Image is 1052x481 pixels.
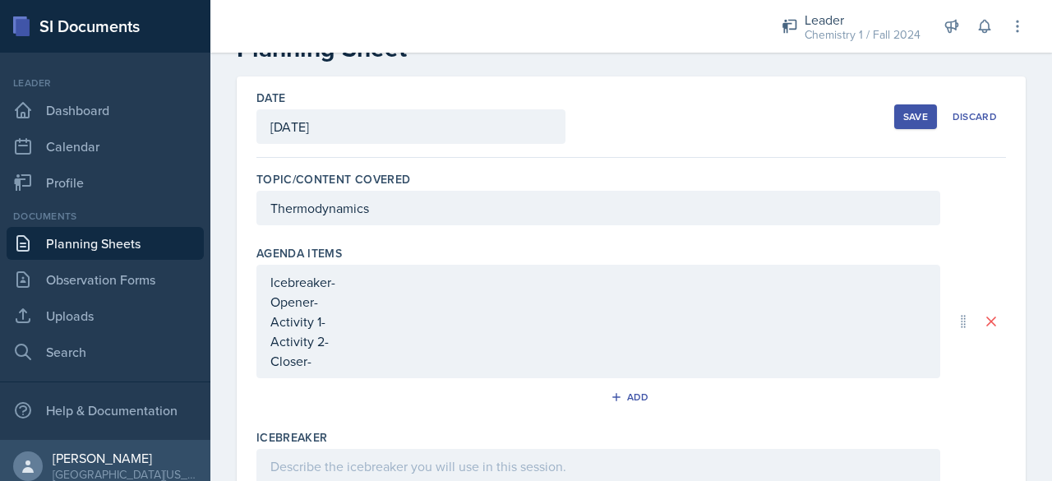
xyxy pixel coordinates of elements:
[805,26,920,44] div: Chemistry 1 / Fall 2024
[894,104,937,129] button: Save
[903,110,928,123] div: Save
[7,227,204,260] a: Planning Sheets
[7,394,204,427] div: Help & Documentation
[7,335,204,368] a: Search
[270,331,926,351] p: Activity 2-
[805,10,920,30] div: Leader
[953,110,997,123] div: Discard
[7,299,204,332] a: Uploads
[7,94,204,127] a: Dashboard
[270,292,926,312] p: Opener-
[614,391,649,404] div: Add
[7,130,204,163] a: Calendar
[53,450,197,466] div: [PERSON_NAME]
[256,245,342,261] label: Agenda items
[7,209,204,224] div: Documents
[256,171,410,187] label: Topic/Content Covered
[270,198,926,218] p: Thermodynamics
[270,272,926,292] p: Icebreaker-
[944,104,1006,129] button: Discard
[605,385,658,409] button: Add
[256,90,285,106] label: Date
[237,34,1026,63] h2: Planning Sheet
[7,76,204,90] div: Leader
[270,312,926,331] p: Activity 1-
[270,351,926,371] p: Closer-
[7,263,204,296] a: Observation Forms
[7,166,204,199] a: Profile
[256,429,328,446] label: Icebreaker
